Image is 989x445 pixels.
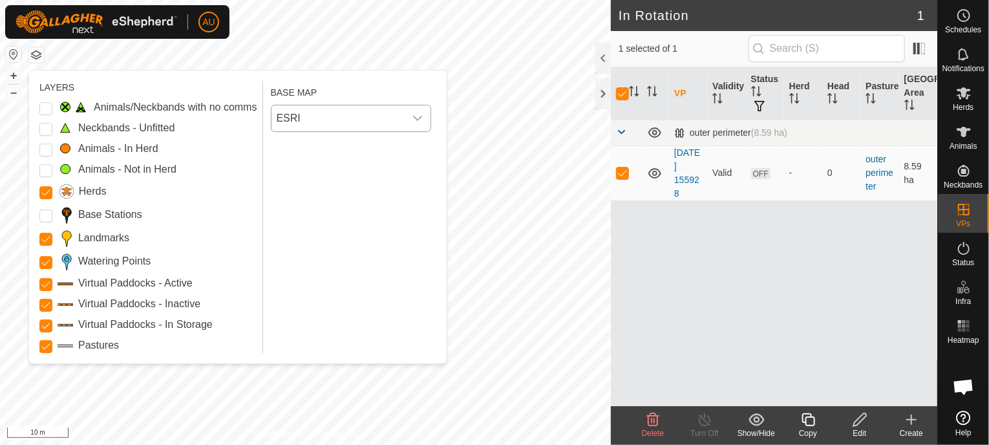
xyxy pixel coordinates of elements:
th: Pasture [860,67,899,120]
div: outer perimeter [674,127,787,138]
td: Valid [707,146,745,201]
td: 0 [822,146,860,201]
label: Pastures [78,338,119,353]
label: Animals/Neckbands with no comms [94,100,257,115]
td: 8.59 ha [899,146,937,201]
p-sorticon: Activate to sort [629,88,639,98]
a: Contact Us [318,428,356,440]
label: Landmarks [78,230,129,246]
th: [GEOGRAPHIC_DATA] Area [899,67,937,120]
th: Validity [707,67,745,120]
label: Animals - In Herd [78,141,158,157]
span: OFF [751,168,771,179]
span: AU [202,16,215,29]
label: Virtual Paddocks - In Storage [78,317,213,332]
img: Gallagher Logo [16,10,177,34]
p-sorticon: Activate to sort [866,95,876,105]
span: 1 [917,6,924,25]
h2: In Rotation [619,8,917,23]
span: VPs [956,220,970,228]
div: Open chat [944,367,983,406]
button: Map Layers [28,47,44,63]
span: Animals [950,142,977,150]
span: Delete [642,429,665,438]
label: Base Stations [78,207,142,222]
div: Create [886,428,937,439]
span: Infra [955,298,971,305]
p-sorticon: Activate to sort [827,95,838,105]
th: Status [746,67,784,120]
p-sorticon: Activate to sort [789,95,800,105]
div: Edit [834,428,886,439]
button: Reset Map [6,47,21,62]
div: Turn Off [679,428,730,439]
th: Herd [784,67,822,120]
div: dropdown trigger [405,105,431,131]
div: LAYERS [39,81,257,94]
p-sorticon: Activate to sort [751,88,761,98]
p-sorticon: Activate to sort [647,88,657,98]
th: Head [822,67,860,120]
a: Help [938,406,989,442]
p-sorticon: Activate to sort [712,95,723,105]
label: Animals - Not in Herd [78,162,176,177]
span: Status [952,259,974,266]
th: VP [669,67,707,120]
div: Show/Hide [730,428,782,439]
input: Search (S) [749,35,905,62]
a: Privacy Policy [255,428,303,440]
label: Herds [79,184,107,199]
button: + [6,68,21,83]
a: [DATE] 155928 [674,147,700,199]
span: ESRI [271,105,405,131]
div: BASE MAP [271,81,431,100]
label: Virtual Paddocks - Inactive [78,296,200,312]
div: - [789,166,817,180]
span: (8.59 ha) [751,127,787,138]
a: outer perimeter [866,154,893,191]
span: Schedules [945,26,981,34]
div: Copy [782,428,834,439]
label: Watering Points [78,254,151,269]
label: Neckbands - Unfitted [78,120,175,136]
label: Virtual Paddocks - Active [78,276,193,291]
span: Neckbands [944,181,983,189]
button: – [6,85,21,100]
span: Help [955,429,972,437]
span: Notifications [942,65,984,72]
span: Herds [953,103,973,111]
p-sorticon: Activate to sort [904,102,915,112]
span: Heatmap [948,336,979,344]
span: 1 selected of 1 [619,42,749,56]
